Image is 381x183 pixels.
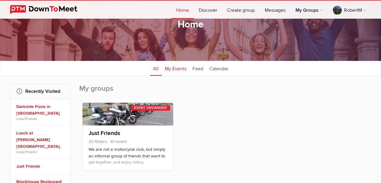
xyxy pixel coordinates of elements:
[89,139,107,144] span: 20 Riders
[16,103,66,116] a: Darkside Pizza in [GEOGRAPHIC_DATA]
[131,105,170,111] div: Event Organizer
[171,1,194,19] a: Home
[222,1,260,19] a: Create group
[178,18,204,31] h1: Home
[16,84,64,99] h2: Recently Visited
[79,84,371,99] h2: My groups
[150,61,162,76] a: All
[19,117,37,121] a: Just Friends
[16,116,66,121] span: in
[16,163,66,170] a: Just Friends
[189,61,206,76] a: Feed
[162,61,189,76] a: My Events
[206,61,231,76] a: Calendar
[89,146,167,176] p: We are not a motorcycle club, but simply an informal group of friends that want to get together a...
[291,1,328,19] a: My Groups
[19,150,37,154] a: Just Friends
[16,150,66,154] span: in
[328,1,371,19] a: RobertM
[194,1,222,19] a: Discover
[108,139,126,144] span: 61 event
[16,130,66,150] a: Lunch at [PERSON_NAME][GEOGRAPHIC_DATA].
[260,1,290,19] a: Messages
[89,130,120,137] a: Just Friends
[10,5,87,14] img: DownToMeet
